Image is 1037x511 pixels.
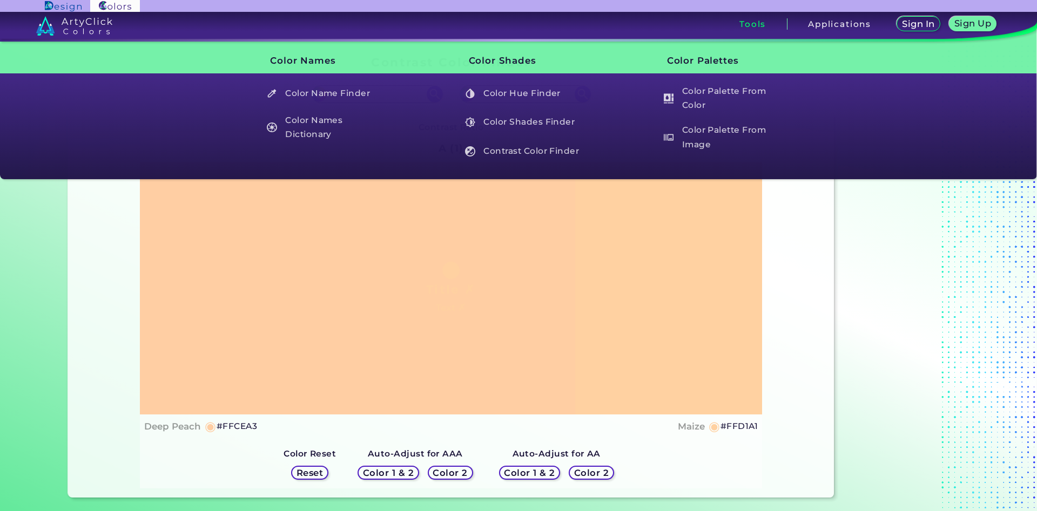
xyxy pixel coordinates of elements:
h5: Color Shades Finder [460,112,586,133]
h3: Tools [739,20,766,28]
a: Sign Up [952,17,994,31]
a: Color Hue Finder [459,83,587,104]
img: icon_color_hue_white.svg [465,88,475,99]
h5: Reset [298,468,322,476]
img: icon_color_name_finder_white.svg [267,88,277,99]
a: Color Palette From Image [657,122,785,153]
h5: #FFD1A1 [720,419,758,433]
h5: Color Palette From Image [658,122,784,153]
h1: Title ✗ [426,281,476,297]
a: Contrast Color Finder [459,141,587,161]
h3: Color Names [252,47,388,74]
strong: Auto-Adjust for AAA [368,448,463,459]
h4: Maize [678,419,705,434]
img: icon_palette_from_image_white.svg [664,132,674,142]
h5: Color 2 [435,468,466,476]
h3: Color Palettes [649,47,785,74]
h5: #FFCEA3 [217,419,257,433]
h5: Color Name Finder [261,83,387,104]
h5: Color 1 & 2 [366,468,412,476]
img: ArtyClick Design logo [45,1,81,11]
h5: Sign In [904,20,933,28]
h4: Text ✗ [436,300,466,316]
img: icon_col_pal_col_white.svg [664,93,674,104]
h4: Deep Peach [144,419,201,434]
h5: ◉ [205,420,217,433]
img: icon_color_contrast_white.svg [465,146,475,156]
h3: Applications [808,20,871,28]
img: logo_artyclick_colors_white.svg [36,16,112,36]
h5: Color 2 [576,468,607,476]
h5: Contrast Color Finder [460,141,586,161]
img: icon_color_names_dictionary_white.svg [267,122,277,133]
h5: Color Names Dictionary [261,112,387,143]
h5: Color Hue Finder [460,83,586,104]
a: Color Shades Finder [459,112,587,133]
h5: ◉ [709,420,720,433]
h5: Sign Up [956,19,989,28]
strong: Color Reset [284,448,336,459]
img: icon_color_shades_white.svg [465,117,475,127]
h5: Color 1 & 2 [507,468,553,476]
a: Sign In [899,17,938,31]
a: Color Names Dictionary [261,112,388,143]
h3: Color Shades [450,47,587,74]
strong: Auto-Adjust for AA [513,448,601,459]
a: Color Palette From Color [657,83,785,114]
h5: Color Palette From Color [658,83,784,114]
a: Color Name Finder [261,83,388,104]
